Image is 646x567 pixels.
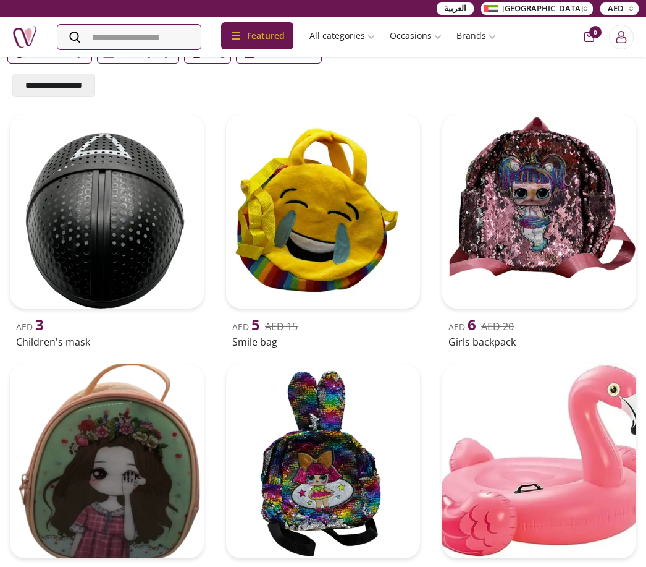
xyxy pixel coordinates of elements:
[12,25,37,49] img: Nigwa-uae-gifts
[232,335,414,349] h2: Smile bag
[609,25,634,49] button: Login
[10,114,204,309] img: uae-gifts-Children's mask
[484,5,498,12] img: Arabic_dztd3n.png
[10,364,204,558] img: uae-gifts-Baby bag
[57,25,201,49] input: Search
[600,2,639,15] button: AED
[608,2,624,15] span: AED
[481,320,514,333] del: AED 20
[265,320,298,333] del: AED 15
[468,314,476,335] span: 6
[444,2,466,15] span: العربية
[221,109,425,352] a: uae-gifts-Smile bagAED 5AED 15Smile bag
[232,321,260,333] span: AED
[35,314,44,335] span: 3
[226,114,420,309] img: uae-gifts-Smile bag
[442,114,636,309] img: uae-gifts-Girls backpack
[584,32,594,42] button: cart-button
[442,364,636,558] img: uae-gifts-Sea buoy1
[5,109,209,352] a: uae-gifts-Children's maskAED 3Children's mask
[251,314,260,335] span: 5
[302,25,382,47] a: All categories
[449,25,503,47] a: Brands
[221,22,293,49] div: Featured
[448,335,630,349] h2: Girls backpack
[16,321,44,333] span: AED
[502,2,583,15] span: [GEOGRAPHIC_DATA]
[226,364,420,558] img: uae-gifts-Girl's bag
[382,25,449,47] a: Occasions
[481,2,593,15] button: [GEOGRAPHIC_DATA]
[16,335,198,349] h2: Children's mask
[448,321,476,333] span: AED
[437,109,641,352] a: uae-gifts-Girls backpackAED 6AED 20Girls backpack
[589,26,602,38] span: 0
